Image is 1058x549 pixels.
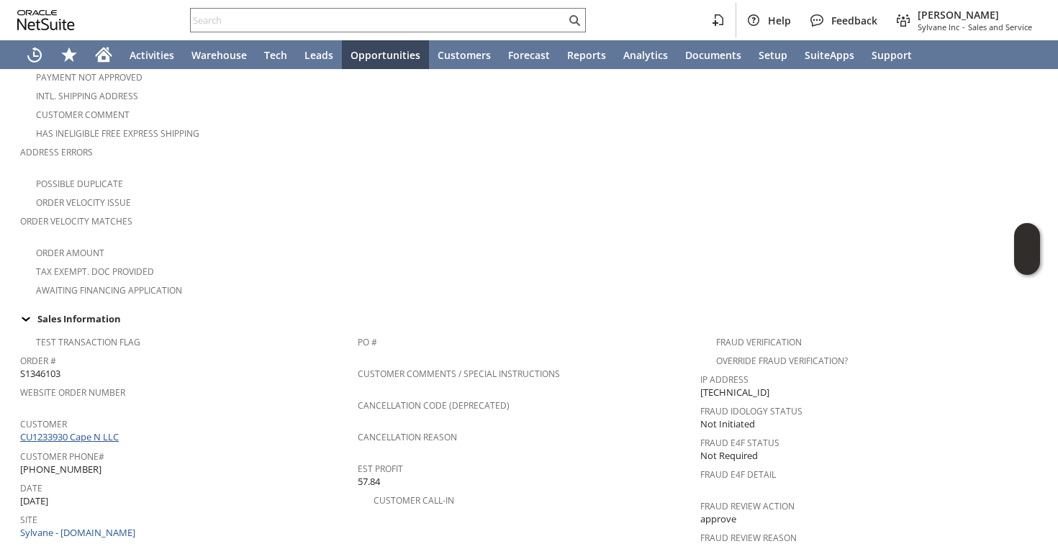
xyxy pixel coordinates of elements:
[750,40,796,69] a: Setup
[17,10,75,30] svg: logo
[918,22,959,32] span: Sylvane Inc
[14,309,1038,328] div: Sales Information
[20,386,125,399] a: Website Order Number
[20,215,132,227] a: Order Velocity Matches
[20,463,101,476] span: [PHONE_NUMBER]
[351,48,420,62] span: Opportunities
[700,449,758,463] span: Not Required
[358,475,380,489] span: 57.84
[872,48,912,62] span: Support
[700,512,736,526] span: approve
[36,284,182,296] a: Awaiting Financing Application
[700,417,755,431] span: Not Initiated
[768,14,791,27] span: Help
[36,196,131,209] a: Order Velocity Issue
[86,40,121,69] a: Home
[358,463,403,475] a: Est Profit
[36,247,104,259] a: Order Amount
[805,48,854,62] span: SuiteApps
[20,514,37,526] a: Site
[559,40,615,69] a: Reports
[700,373,749,386] a: IP Address
[1014,250,1040,276] span: Oracle Guided Learning Widget. To move around, please hold and drag
[36,90,138,102] a: Intl. Shipping Address
[60,46,78,63] svg: Shortcuts
[700,532,797,544] a: Fraud Review Reason
[438,48,491,62] span: Customers
[700,386,769,399] span: [TECHNICAL_ID]
[36,266,154,278] a: Tax Exempt. Doc Provided
[374,494,454,507] a: Customer Call-in
[863,40,921,69] a: Support
[716,336,802,348] a: Fraud Verification
[20,482,42,494] a: Date
[121,40,183,69] a: Activities
[20,450,104,463] a: Customer Phone#
[358,399,510,412] a: Cancellation Code (deprecated)
[1014,223,1040,275] iframe: Click here to launch Oracle Guided Learning Help Panel
[685,48,741,62] span: Documents
[700,500,795,512] a: Fraud Review Action
[796,40,863,69] a: SuiteApps
[700,405,802,417] a: Fraud Idology Status
[304,48,333,62] span: Leads
[296,40,342,69] a: Leads
[918,8,1032,22] span: [PERSON_NAME]
[716,355,848,367] a: Override Fraud Verification?
[831,14,877,27] span: Feedback
[968,22,1032,32] span: Sales and Service
[567,48,606,62] span: Reports
[358,336,377,348] a: PO #
[256,40,296,69] a: Tech
[95,46,112,63] svg: Home
[342,40,429,69] a: Opportunities
[130,48,174,62] span: Activities
[962,22,965,32] span: -
[36,178,123,190] a: Possible Duplicate
[429,40,499,69] a: Customers
[20,367,60,381] span: S1346103
[17,40,52,69] a: Recent Records
[36,109,130,121] a: Customer Comment
[183,40,256,69] a: Warehouse
[20,430,122,443] a: CU1233930 Cape N LLC
[191,12,566,29] input: Search
[700,468,776,481] a: Fraud E4F Detail
[36,71,143,83] a: Payment not approved
[358,431,457,443] a: Cancellation Reason
[759,48,787,62] span: Setup
[615,40,677,69] a: Analytics
[191,48,247,62] span: Warehouse
[26,46,43,63] svg: Recent Records
[36,127,199,140] a: Has Ineligible Free Express Shipping
[20,146,93,158] a: Address Errors
[52,40,86,69] div: Shortcuts
[623,48,668,62] span: Analytics
[358,368,560,380] a: Customer Comments / Special Instructions
[264,48,287,62] span: Tech
[20,494,48,508] span: [DATE]
[700,437,779,449] a: Fraud E4F Status
[20,526,139,539] a: Sylvane - [DOMAIN_NAME]
[508,48,550,62] span: Forecast
[566,12,583,29] svg: Search
[36,336,140,348] a: Test Transaction Flag
[14,309,1044,328] td: Sales Information
[499,40,559,69] a: Forecast
[20,355,56,367] a: Order #
[20,418,67,430] a: Customer
[677,40,750,69] a: Documents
